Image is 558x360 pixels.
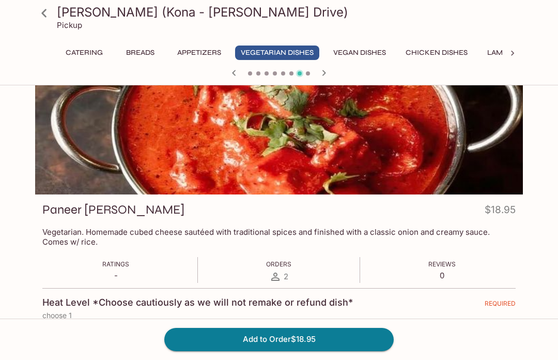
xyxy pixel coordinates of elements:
h4: Heat Level *Choose cautiously as we will not remake or refund dish* [42,297,353,308]
p: Vegetarian. Homemade cubed cheese sautéed with traditional spices and finished with a classic oni... [42,227,516,247]
button: Lamb Dishes [482,46,540,60]
p: choose 1 [42,311,516,320]
button: Vegetarian Dishes [235,46,319,60]
button: Appetizers [172,46,227,60]
span: REQUIRED [485,299,516,311]
p: - [102,271,129,280]
button: Chicken Dishes [400,46,473,60]
button: Breads [117,46,163,60]
h3: [PERSON_NAME] (Kona - [PERSON_NAME] Drive) [57,4,519,20]
div: Paneer Tikka Masala [35,57,523,194]
button: Vegan Dishes [328,46,392,60]
span: Orders [266,260,291,268]
p: 0 [428,271,456,280]
span: 2 [284,272,288,281]
button: Catering [60,46,109,60]
p: Pickup [57,20,82,30]
h4: $18.95 [485,202,516,222]
span: Reviews [428,260,456,268]
span: Ratings [102,260,129,268]
button: Add to Order$18.95 [164,328,394,351]
h3: Paneer [PERSON_NAME] [42,202,184,218]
